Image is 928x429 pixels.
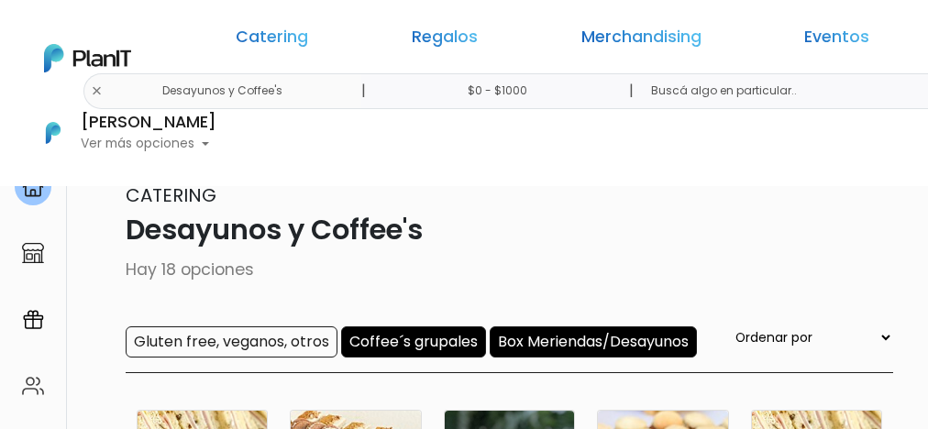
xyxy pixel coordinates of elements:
h6: [PERSON_NAME] [81,115,216,131]
a: Regalos [412,29,478,51]
input: Coffee´s grupales [341,326,486,357]
img: PlanIt Logo [33,113,73,153]
img: marketplace-4ceaa7011d94191e9ded77b95e3339b90024bf715f7c57f8cf31f2d8c509eaba.svg [22,242,44,264]
img: close-6986928ebcb1d6c9903e3b54e860dbc4d054630f23adef3a32610726dff6a82b.svg [91,85,103,97]
a: Catering [236,29,308,51]
img: people-662611757002400ad9ed0e3c099ab2801c6687ba6c219adb57efc949bc21e19d.svg [22,375,44,397]
p: Ver más opciones [81,137,216,150]
input: Box Meriendas/Desayunos [490,326,697,357]
img: campaigns-02234683943229c281be62815700db0a1741e53638e28bf9629b52c665b00959.svg [22,309,44,331]
img: home-e721727adea9d79c4d83392d1f703f7f8bce08238fde08b1acbfd93340b81755.svg [22,176,44,198]
button: PlanIt Logo [PERSON_NAME] Ver más opciones [22,109,216,157]
p: Catering [35,181,893,209]
input: Gluten free, veganos, otros [126,326,337,357]
p: Hay 18 opciones [35,258,893,281]
p: Desayunos y Coffee's [35,209,893,250]
p: | [361,80,366,102]
p: | [629,80,634,102]
a: Merchandising [581,29,702,51]
a: Eventos [804,29,869,51]
img: PlanIt Logo [44,44,131,72]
